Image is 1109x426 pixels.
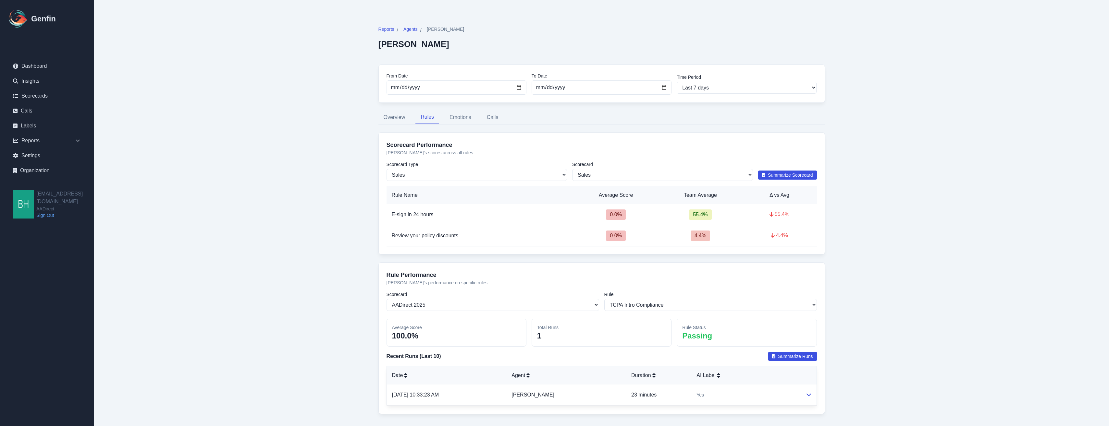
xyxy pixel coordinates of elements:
span: [PERSON_NAME] [427,26,464,32]
img: bhackett@aadirect.com [13,190,34,219]
label: Time Period [677,74,817,80]
div: Duration [631,372,686,379]
span: AADirect [36,206,94,212]
a: Labels [8,119,86,132]
span: Summarize Runs [778,353,813,360]
div: Agent [511,372,621,379]
label: Scorecard [387,291,599,298]
h1: Genfin [31,14,56,24]
p: 1 [537,331,666,341]
span: E-sign in 24 hours [392,212,434,217]
label: Rule [604,291,817,298]
p: 23 minutes [631,391,686,399]
h2: [PERSON_NAME] [378,39,464,49]
a: Calls [8,104,86,117]
a: Settings [8,149,86,162]
button: Emotions [444,111,476,124]
a: Dashboard [8,60,86,73]
label: From Date [387,73,526,79]
span: Review your policy discounts [392,233,458,238]
a: [DATE] 10:33:23 AM [392,392,439,397]
h2: [EMAIL_ADDRESS][DOMAIN_NAME] [36,190,94,206]
button: Summarize Runs [768,352,817,361]
span: 0.0 % [606,231,625,241]
th: Δ vs Avg [742,186,817,204]
span: Reports [378,26,394,32]
span: 4.4 % [691,231,710,241]
div: AI Label [696,372,795,379]
h4: Recent Runs (Last 10) [387,352,441,360]
span: 4.4 % [771,231,788,239]
div: Reports [8,134,86,147]
th: Rule Name [387,186,573,204]
p: [PERSON_NAME] 's scores across all rules [387,149,817,156]
th: Average Score [573,186,659,204]
p: Rule Status [682,324,811,331]
span: 0.0 % [606,209,625,220]
th: Team Average [659,186,742,204]
a: Insights [8,75,86,88]
p: Average Score [392,324,521,331]
a: Organization [8,164,86,177]
span: Summarize Scorecard [768,172,813,178]
button: Overview [378,111,411,124]
button: Calls [482,111,504,124]
a: Agents [403,26,418,34]
span: Agents [403,26,418,32]
div: Date [392,372,501,379]
p: 100.0% [392,331,521,341]
label: To Date [532,73,672,79]
span: / [397,26,398,34]
a: Sign Out [36,212,94,219]
p: Passing [682,331,811,341]
label: Scorecard Type [387,161,567,168]
p: Total Runs [537,324,666,331]
p: [PERSON_NAME] 's performance on specific rules [387,279,817,286]
button: Rules [415,111,439,124]
button: Summarize Scorecard [758,171,817,180]
h3: Rule Performance [387,270,817,279]
span: Yes [696,392,704,398]
a: [PERSON_NAME] [511,392,554,397]
label: Scorecard [572,161,753,168]
a: Scorecards [8,89,86,102]
span: 55.4 % [770,210,789,218]
span: 55.4 % [689,209,711,220]
a: Reports [378,26,394,34]
h3: Scorecard Performance [387,140,817,149]
img: Logo [8,8,29,29]
span: / [420,26,422,34]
